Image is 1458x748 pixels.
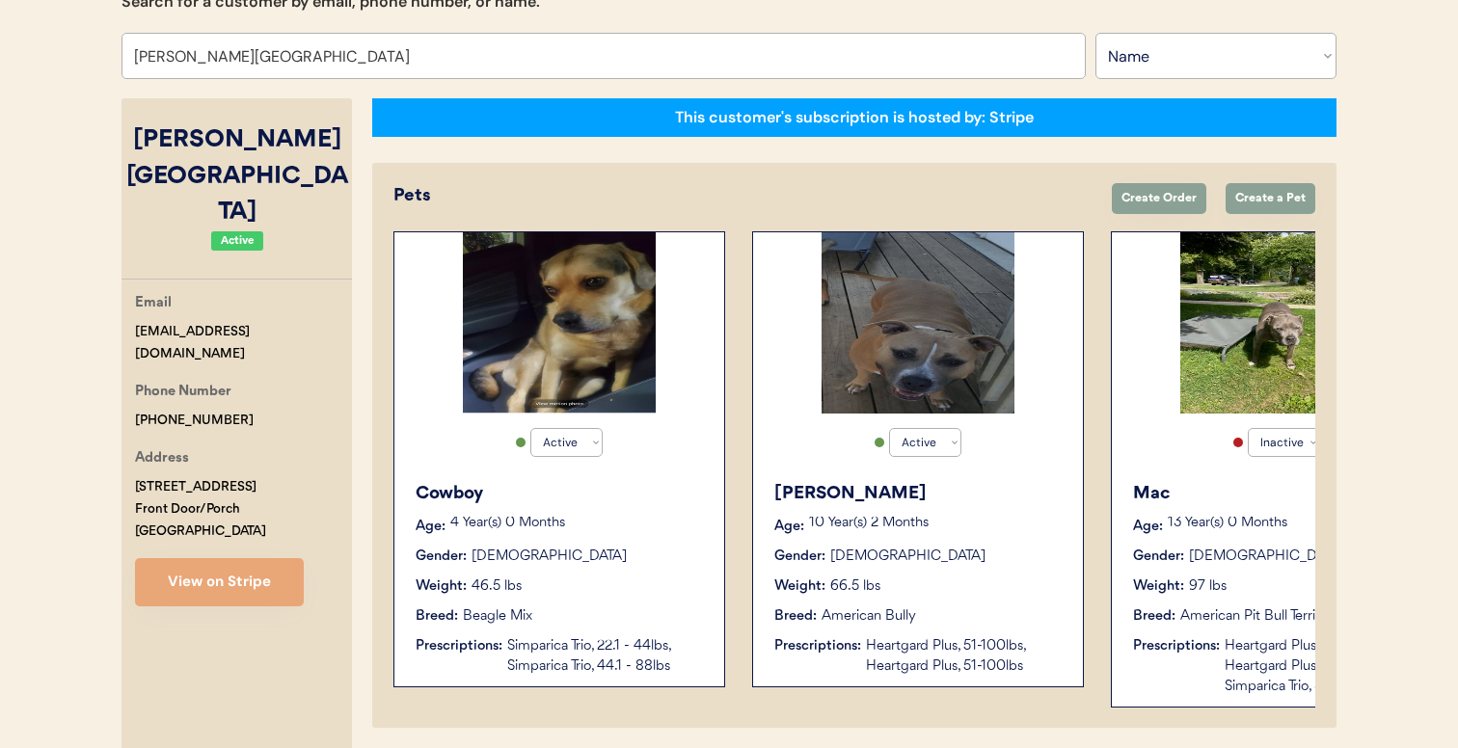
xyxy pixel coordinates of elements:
[416,636,502,656] div: Prescriptions:
[1180,606,1328,627] div: American Pit Bull Terrier
[1133,636,1220,656] div: Prescriptions:
[472,576,522,597] div: 46.5 lbs
[1180,232,1373,414] img: IMG_9222-453768b8-e915-4372-840b-06b07e0706b2.jpg
[416,517,445,537] div: Age:
[774,517,804,537] div: Age:
[774,576,825,597] div: Weight:
[774,606,817,627] div: Breed:
[830,576,880,597] div: 66.5 lbs
[1168,517,1422,530] p: 13 Year(s) 0 Months
[416,481,705,507] div: Cowboy
[675,107,1034,128] div: This customer's subscription is hosted by: Stripe
[416,606,458,627] div: Breed:
[121,122,352,231] div: [PERSON_NAME][GEOGRAPHIC_DATA]
[135,381,231,405] div: Phone Number
[450,517,705,530] p: 4 Year(s) 0 Months
[774,636,861,656] div: Prescriptions:
[1189,576,1227,597] div: 97 lbs
[393,183,1093,209] div: Pets
[809,517,1064,530] p: 10 Year(s) 2 Months
[121,33,1086,79] input: Search by name
[135,410,254,432] div: [PHONE_NUMBER]
[472,547,627,567] div: [DEMOGRAPHIC_DATA]
[135,292,172,316] div: Email
[135,447,189,471] div: Address
[135,476,266,542] div: [STREET_ADDRESS] Front Door/Porch [GEOGRAPHIC_DATA]
[1189,547,1344,567] div: [DEMOGRAPHIC_DATA]
[416,547,467,567] div: Gender:
[1133,576,1184,597] div: Weight:
[463,606,532,627] div: Beagle Mix
[1133,481,1422,507] div: Mac
[822,606,916,627] div: American Bully
[774,481,1064,507] div: [PERSON_NAME]
[416,576,467,597] div: Weight:
[830,547,985,567] div: [DEMOGRAPHIC_DATA]
[1112,183,1206,214] button: Create Order
[507,636,705,677] div: Simparica Trio, 22.1 - 44lbs, Simparica Trio, 44.1 - 88lbs
[135,558,304,606] button: View on Stripe
[463,232,656,414] img: inbound3125848166094690512.jpg
[774,547,825,567] div: Gender:
[1133,517,1163,537] div: Age:
[1133,547,1184,567] div: Gender:
[822,232,1014,414] img: Screenshot_20240808_012822.jpg
[1133,606,1175,627] div: Breed:
[1225,636,1422,697] div: Heartgard Plus, 51-100lbs, Heartgard Plus, 1-25lbs, Simparica Trio, 88.1 - 132lbs
[866,636,1064,677] div: Heartgard Plus, 51-100lbs, Heartgard Plus, 51-100lbs
[135,321,352,365] div: [EMAIL_ADDRESS][DOMAIN_NAME]
[1226,183,1315,214] button: Create a Pet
